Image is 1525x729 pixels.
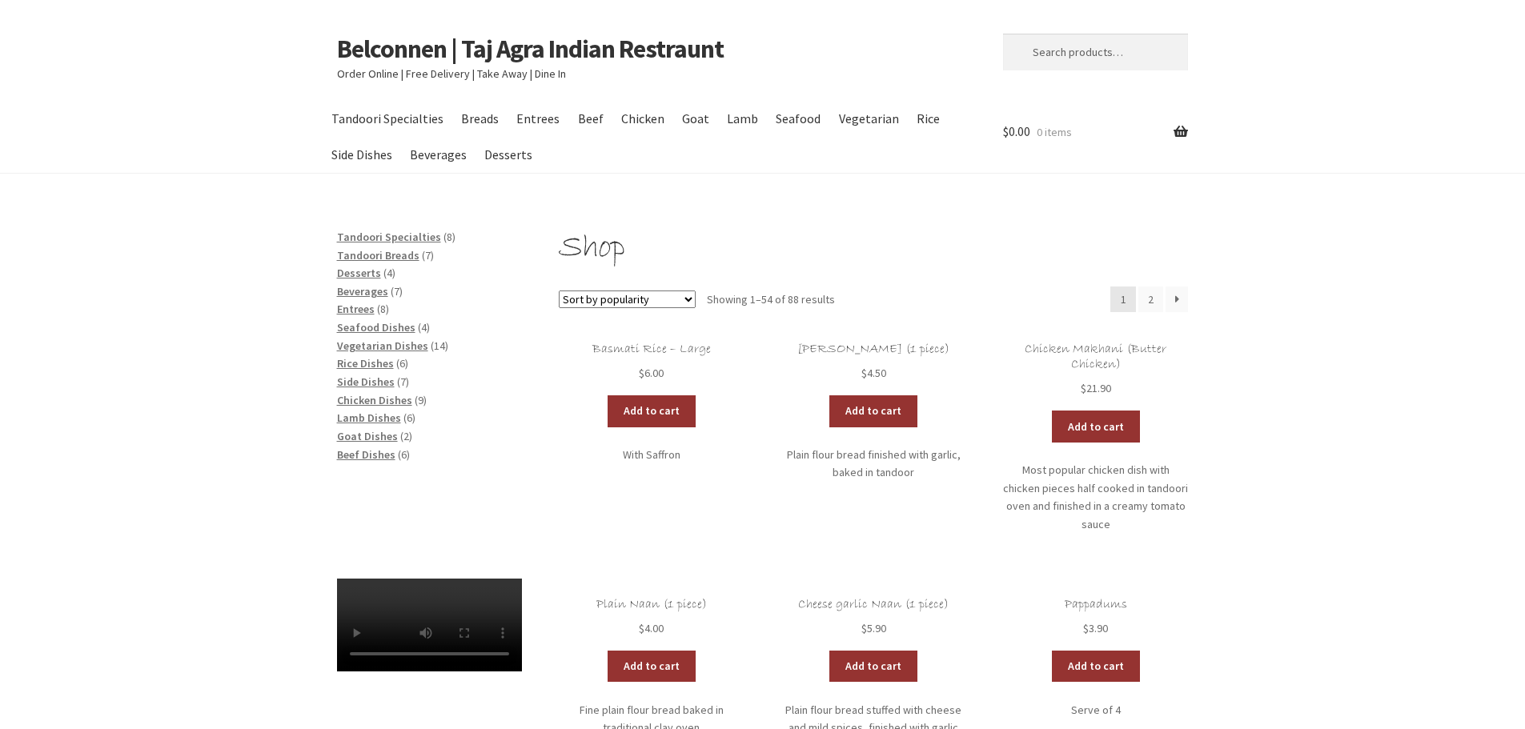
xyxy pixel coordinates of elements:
span: $ [861,366,867,380]
a: Entrees [509,101,568,137]
a: Breads [454,101,507,137]
span: $ [639,621,644,635]
a: [PERSON_NAME] (1 piece) $4.50 [781,342,966,383]
input: Search products… [1003,34,1188,70]
span: 2 [403,429,409,443]
a: Tandoori Specialties [324,101,451,137]
span: 0.00 [1003,123,1030,139]
p: Most popular chicken dish with chicken pieces half cooked in tandoori oven and finished in a crea... [1003,461,1188,534]
p: Order Online | Free Delivery | Take Away | Dine In [337,65,966,83]
span: 6 [401,447,407,462]
a: Add to cart: “Pappadums” [1052,651,1140,683]
a: Tandoori Specialties [337,230,441,244]
a: Chicken [613,101,672,137]
a: Add to cart: “Basmati Rice - Large” [608,395,696,427]
a: $0.00 0 items [1003,101,1188,163]
a: Beverages [337,284,388,298]
p: Serve of 4 [1003,701,1188,719]
a: Side Dishes [337,375,395,389]
h2: Chicken Makhani (Butter Chicken) [1003,342,1188,373]
a: Plain Naan (1 piece) $4.00 [559,597,744,638]
a: Tandoori Breads [337,248,419,262]
span: 8 [380,302,386,316]
span: 0 items [1037,125,1072,139]
bdi: 21.90 [1081,381,1111,395]
a: Page 2 [1138,286,1164,312]
span: 6 [407,411,412,425]
span: 4 [421,320,427,334]
nav: Product Pagination [1110,286,1188,312]
a: Seafood Dishes [337,320,415,334]
h2: Basmati Rice – Large [559,342,744,357]
a: Beef [570,101,611,137]
a: Lamb Dishes [337,411,401,425]
a: Seafood [769,101,829,137]
bdi: 5.90 [861,621,886,635]
a: Pappadums $3.90 [1003,597,1188,638]
a: Add to cart: “Plain Naan (1 piece)” [608,651,696,683]
a: Cheese garlic Naan (1 piece) $5.90 [781,597,966,638]
a: Entrees [337,302,375,316]
h2: Pappadums [1003,597,1188,612]
a: Basmati Rice – Large $6.00 [559,342,744,383]
a: → [1166,286,1188,312]
a: Desserts [477,137,540,173]
select: Shop order [559,290,696,308]
span: Page 1 [1110,286,1136,312]
bdi: 4.50 [861,366,886,380]
a: Add to cart: “Chicken Makhani (Butter Chicken)” [1052,411,1140,443]
a: Beef Dishes [337,447,395,462]
h2: [PERSON_NAME] (1 piece) [781,342,966,357]
span: 14 [434,338,445,353]
a: Rice Dishes [337,356,394,371]
span: $ [639,366,644,380]
bdi: 4.00 [639,621,664,635]
a: Goat Dishes [337,429,398,443]
span: $ [1083,621,1089,635]
bdi: 3.90 [1083,621,1108,635]
p: Showing 1–54 of 88 results [707,286,835,312]
span: 9 [418,393,423,407]
a: Add to cart: “Cheese garlic Naan (1 piece)” [829,651,917,683]
span: 7 [400,375,406,389]
a: Chicken Makhani (Butter Chicken) $21.90 [1003,342,1188,398]
nav: Primary Navigation [337,101,966,173]
span: $ [1081,381,1086,395]
a: Beverages [403,137,475,173]
span: $ [861,621,867,635]
a: Vegetarian Dishes [337,338,428,353]
span: 8 [447,230,452,244]
a: Lamb [720,101,766,137]
h1: Shop [559,228,1188,269]
a: Belconnen | Taj Agra Indian Restraunt [337,33,724,65]
a: Add to cart: “Garlic Naan (1 piece)” [829,395,917,427]
span: $ [1003,123,1009,139]
span: 6 [399,356,405,371]
a: Chicken Dishes [337,393,412,407]
a: Side Dishes [324,137,400,173]
span: 4 [387,266,392,280]
bdi: 6.00 [639,366,664,380]
a: Vegetarian [831,101,906,137]
a: Rice [909,101,947,137]
a: Desserts [337,266,381,280]
p: Plain flour bread finished with garlic, baked in tandoor [781,446,966,482]
h2: Cheese garlic Naan (1 piece) [781,597,966,612]
a: Goat [674,101,716,137]
p: With Saffron [559,446,744,464]
span: 7 [425,248,431,262]
h2: Plain Naan (1 piece) [559,597,744,612]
